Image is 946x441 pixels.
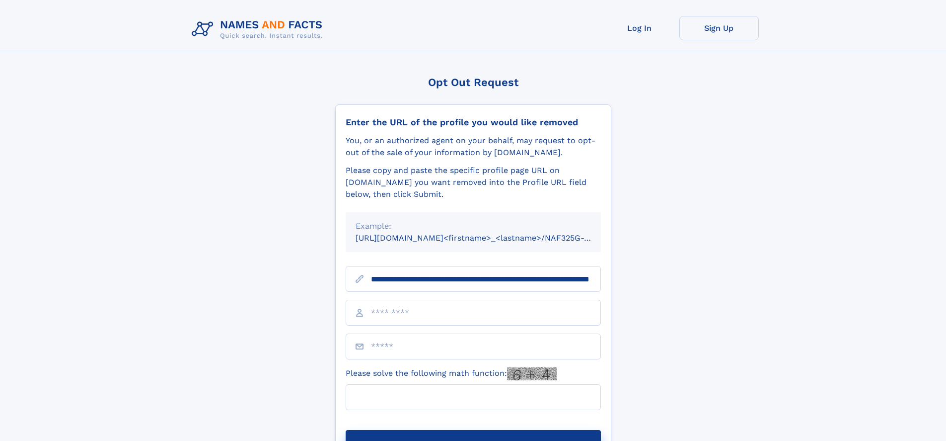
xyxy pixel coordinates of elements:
[335,76,611,88] div: Opt Out Request
[679,16,759,40] a: Sign Up
[356,220,591,232] div: Example:
[188,16,331,43] img: Logo Names and Facts
[346,117,601,128] div: Enter the URL of the profile you would like removed
[346,135,601,159] div: You, or an authorized agent on your behalf, may request to opt-out of the sale of your informatio...
[600,16,679,40] a: Log In
[356,233,620,243] small: [URL][DOMAIN_NAME]<firstname>_<lastname>/NAF325G-xxxxxxxx
[346,367,557,380] label: Please solve the following math function:
[346,165,601,200] div: Please copy and paste the specific profile page URL on [DOMAIN_NAME] you want removed into the Pr...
